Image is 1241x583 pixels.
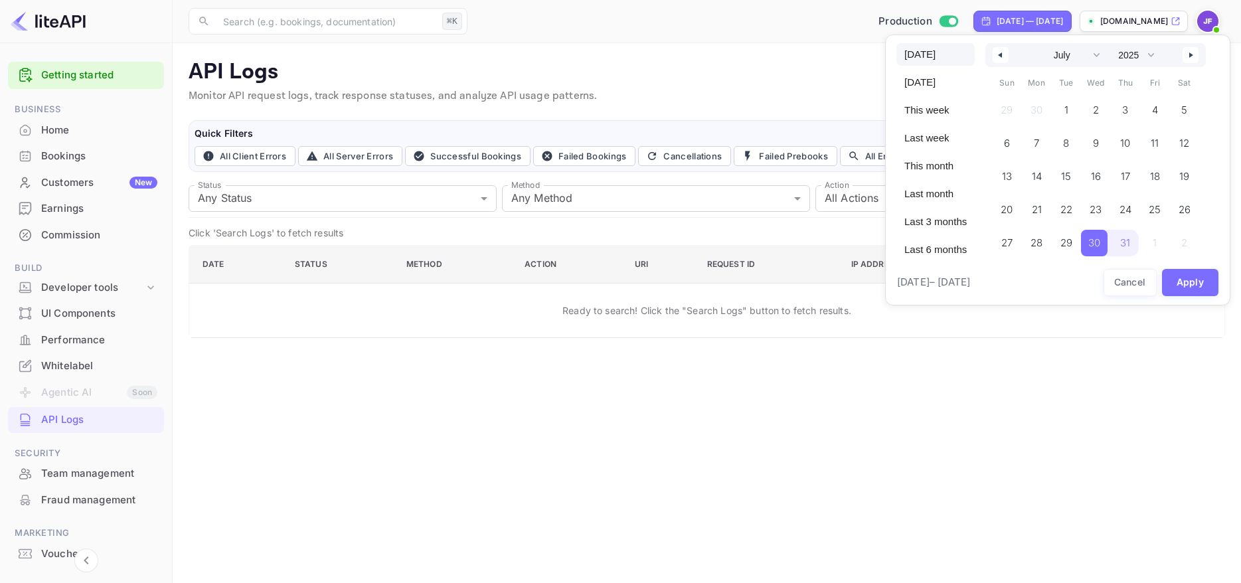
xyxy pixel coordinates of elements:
button: 6 [992,127,1022,153]
button: 1 [1051,94,1081,120]
span: 29 [1060,231,1072,255]
span: 2 [1093,98,1099,122]
span: Sun [992,72,1022,94]
button: 27 [992,226,1022,253]
button: 13 [992,160,1022,187]
button: Last week [896,127,975,149]
button: [DATE] [896,71,975,94]
button: 30 [1081,226,1111,253]
button: 8 [1051,127,1081,153]
button: 3 [1110,94,1140,120]
span: 20 [1001,198,1013,222]
button: 9 [1081,127,1111,153]
span: 6 [1004,131,1010,155]
button: 22 [1051,193,1081,220]
button: 12 [1170,127,1200,153]
button: Last 6 months [896,238,975,261]
span: 17 [1121,165,1130,189]
span: 19 [1179,165,1189,189]
span: 15 [1061,165,1071,189]
span: 26 [1179,198,1191,222]
button: 31 [1110,226,1140,253]
button: 5 [1170,94,1200,120]
span: 28 [1031,231,1042,255]
button: 16 [1081,160,1111,187]
span: 25 [1149,198,1161,222]
button: This month [896,155,975,177]
span: 13 [1002,165,1012,189]
button: 26 [1170,193,1200,220]
button: 21 [1022,193,1052,220]
button: 11 [1140,127,1170,153]
span: 4 [1152,98,1158,122]
span: 5 [1181,98,1187,122]
button: 10 [1110,127,1140,153]
button: 2 [1081,94,1111,120]
span: 1 [1064,98,1068,122]
button: 24 [1110,193,1140,220]
span: Thu [1110,72,1140,94]
span: 30 [1088,231,1100,255]
span: Tue [1051,72,1081,94]
button: 15 [1051,160,1081,187]
button: Cancel [1104,269,1157,296]
span: 27 [1001,231,1013,255]
span: 14 [1032,165,1042,189]
span: 3 [1122,98,1128,122]
button: This week [896,99,975,122]
button: 29 [1051,226,1081,253]
span: 7 [1034,131,1039,155]
span: 12 [1179,131,1189,155]
button: 14 [1022,160,1052,187]
button: 17 [1110,160,1140,187]
span: 23 [1090,198,1102,222]
button: 20 [992,193,1022,220]
span: Sat [1170,72,1200,94]
span: Mon [1022,72,1052,94]
span: 24 [1119,198,1131,222]
span: 22 [1060,198,1072,222]
button: 18 [1140,160,1170,187]
button: 23 [1081,193,1111,220]
span: 10 [1120,131,1130,155]
span: 16 [1091,165,1101,189]
span: 18 [1150,165,1160,189]
span: 8 [1063,131,1069,155]
span: 9 [1093,131,1099,155]
span: 31 [1120,231,1130,255]
button: Last month [896,183,975,205]
span: Fri [1140,72,1170,94]
button: 25 [1140,193,1170,220]
span: Wed [1081,72,1111,94]
button: 28 [1022,226,1052,253]
span: [DATE] – [DATE] [897,275,970,290]
button: [DATE] [896,43,975,66]
button: Apply [1162,269,1219,296]
button: 4 [1140,94,1170,120]
span: 11 [1151,131,1159,155]
button: Last 3 months [896,210,975,233]
span: 21 [1032,198,1042,222]
button: 7 [1022,127,1052,153]
button: 19 [1170,160,1200,187]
